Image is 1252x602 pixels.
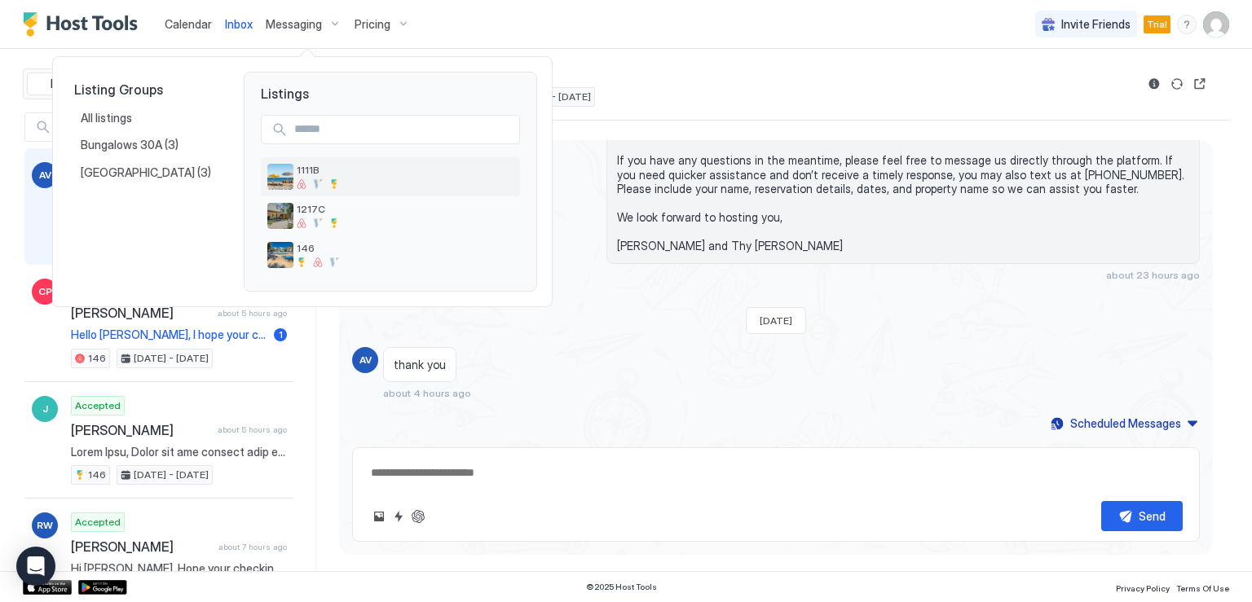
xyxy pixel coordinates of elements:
div: listing image [267,203,293,229]
span: Listings [245,73,536,102]
div: listing image [267,164,293,190]
span: 1217C [297,203,514,215]
div: listing image [267,242,293,268]
input: Input Field [288,116,519,143]
span: 146 [297,242,514,254]
span: 1111B [297,164,514,176]
div: Open Intercom Messenger [16,547,55,586]
span: Bungalows 30A [81,138,165,152]
span: All listings [81,111,134,125]
span: [GEOGRAPHIC_DATA] [81,165,197,180]
span: (3) [197,165,211,180]
span: Listing Groups [74,81,218,98]
span: (3) [165,138,179,152]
